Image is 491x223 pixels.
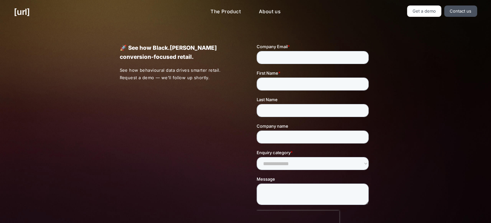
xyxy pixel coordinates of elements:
a: About us [254,5,286,18]
p: 🚀 See how Black.[PERSON_NAME] conversion-focused retail. [119,43,234,61]
a: The Product [205,5,246,18]
p: See how behavioural data drives smarter retail. Request a demo — we’ll follow up shortly. [119,67,234,81]
a: Get a demo [407,5,442,17]
a: Contact us [444,5,477,17]
a: [URL] [14,5,30,18]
